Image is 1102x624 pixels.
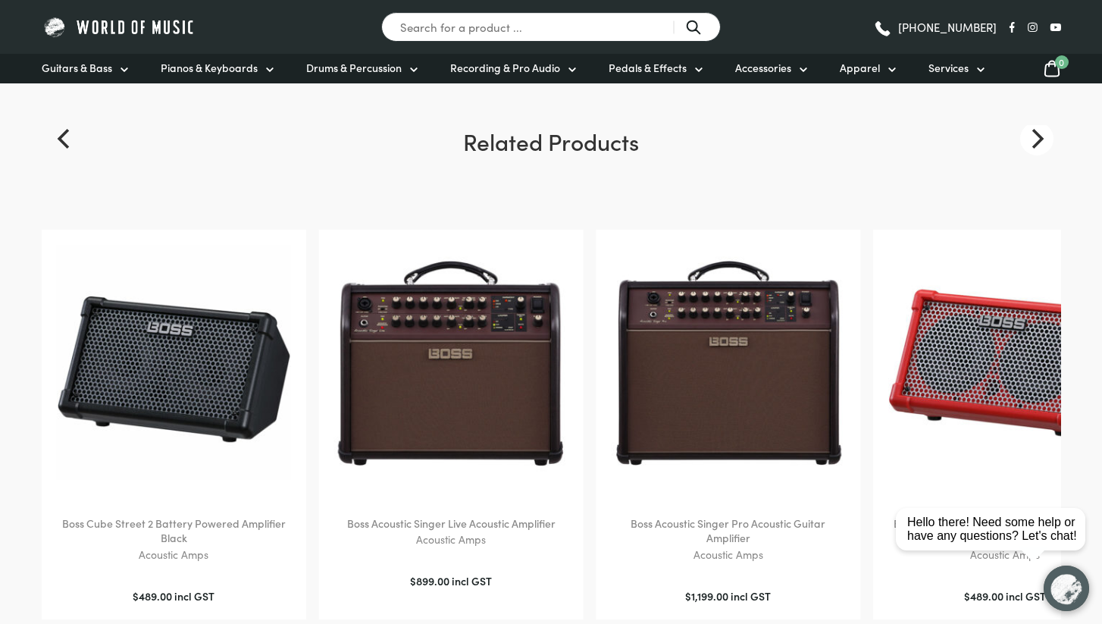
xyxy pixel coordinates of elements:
[685,588,691,604] span: $
[333,531,568,548] p: Acoustic Amps
[56,516,291,546] h2: Boss Cube Street 2 Battery Powered Amplifier Black
[882,457,1102,624] iframe: Chat with our support team
[685,588,728,604] bdi: 1,199.00
[410,573,416,588] span: $
[333,516,568,531] h2: Boss Acoustic Singer Live Acoustic Amplifier
[873,16,997,39] a: [PHONE_NUMBER]
[735,60,791,76] span: Accessories
[1055,55,1069,69] span: 0
[161,60,258,76] span: Pianos & Keyboards
[450,60,560,76] span: Recording & Pro Audio
[306,60,402,76] span: Drums & Percussion
[56,546,291,563] p: Acoustic Amps
[133,588,172,604] bdi: 489.00
[381,12,721,42] input: Search for a product ...
[1020,122,1053,155] button: Next
[609,60,687,76] span: Pedals & Effects
[333,245,568,480] img: Boss Acoustic Singer Live
[898,21,997,33] span: [PHONE_NUMBER]
[928,60,969,76] span: Services
[42,125,1061,230] h2: Related Products
[56,245,291,480] img: Boss Cube Street 2 Black front
[611,516,846,546] h2: Boss Acoustic Singer Pro Acoustic Guitar Amplifier
[840,60,880,76] span: Apparel
[731,588,771,604] span: incl GST
[49,122,83,155] button: Previous
[452,573,492,588] span: incl GST
[611,546,846,563] p: Acoustic Amps
[42,60,112,76] span: Guitars & Bass
[56,245,291,604] a: Boss Cube Street 2 Battery Powered Amplifier BlackAcoustic Amps $489.00 incl GST
[174,588,214,604] span: incl GST
[42,15,197,39] img: World of Music
[611,245,846,480] img: Boss Acoustic Singer Pro
[410,573,449,588] bdi: 899.00
[133,588,139,604] span: $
